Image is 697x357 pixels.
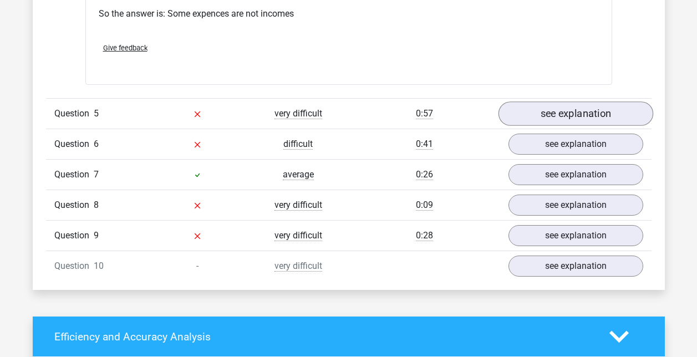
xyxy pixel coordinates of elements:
span: Give feedback [103,44,147,52]
a: see explanation [508,195,643,216]
span: Question [54,198,94,212]
span: 10 [94,261,104,271]
span: 7 [94,169,99,180]
span: 0:28 [416,230,433,241]
span: Question [54,137,94,151]
span: average [283,169,314,180]
span: difficult [283,139,313,150]
p: So the answer is: Some expences are not incomes [99,7,599,21]
a: see explanation [508,225,643,246]
h4: Efficiency and Accuracy Analysis [54,330,593,343]
span: 0:41 [416,139,433,150]
span: Question [54,168,94,181]
span: very difficult [274,108,322,119]
span: Question [54,259,94,273]
span: very difficult [274,230,322,241]
span: 8 [94,200,99,210]
span: 5 [94,108,99,119]
span: Question [54,229,94,242]
span: 0:26 [416,169,433,180]
span: 6 [94,139,99,149]
a: see explanation [498,101,653,126]
span: very difficult [274,200,322,211]
span: 0:09 [416,200,433,211]
span: very difficult [274,261,322,272]
div: - [147,259,248,273]
a: see explanation [508,256,643,277]
span: 9 [94,230,99,241]
span: Question [54,107,94,120]
span: 0:57 [416,108,433,119]
a: see explanation [508,134,643,155]
a: see explanation [508,164,643,185]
